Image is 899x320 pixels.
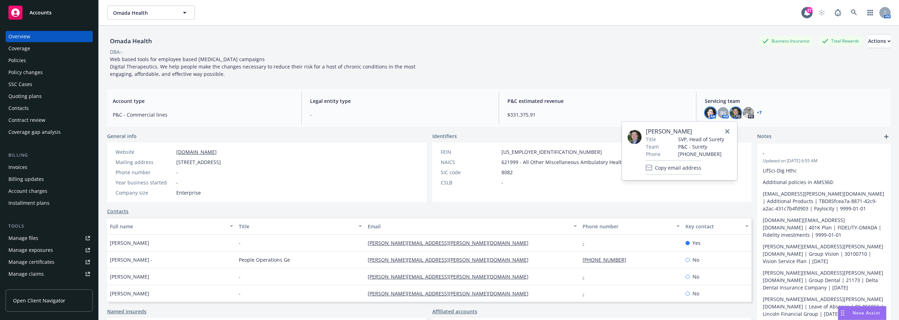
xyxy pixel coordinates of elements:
p: [EMAIL_ADDRESS][PERSON_NAME][DOMAIN_NAME] | Additional Products | TBD85fcea7a-8871-42c9-a2ac-431c... [763,190,885,212]
a: [PHONE_NUMBER] [583,256,632,263]
div: Coverage [8,43,30,54]
a: [PERSON_NAME][EMAIL_ADDRESS][PERSON_NAME][DOMAIN_NAME] [368,256,534,263]
span: - [176,179,178,186]
button: Phone number [580,218,683,235]
span: Open Client Navigator [13,297,65,304]
a: - [583,273,590,280]
div: Year business started [116,179,173,186]
div: SSC Cases [8,79,32,90]
div: Manage exposures [8,244,53,256]
span: $331,375.91 [507,111,688,118]
span: [PHONE_NUMBER] [678,150,724,158]
div: Email [368,223,569,230]
div: Total Rewards [819,37,862,45]
div: Key contact [685,223,741,230]
a: Manage BORs [6,280,93,292]
a: SSC Cases [6,79,93,90]
span: [PERSON_NAME] [646,127,724,136]
a: Installment plans [6,197,93,209]
span: [STREET_ADDRESS] [176,158,221,166]
div: Manage claims [8,268,44,280]
span: - [310,111,490,118]
button: Omada Health [107,6,195,20]
div: Company size [116,189,173,196]
span: No [693,290,699,297]
span: Enterprise [176,189,201,196]
a: Overview [6,31,93,42]
div: FEIN [441,148,499,156]
span: P&C estimated revenue [507,97,688,105]
div: Omada Health [107,37,155,46]
div: Title [239,223,354,230]
a: close [723,127,731,136]
span: People Operations Ge [239,256,290,263]
img: photo [743,107,754,118]
span: [PERSON_NAME] [110,273,149,280]
p: [PERSON_NAME][EMAIL_ADDRESS][PERSON_NAME][DOMAIN_NAME] | Group Dental | 21173 | Delta Dental Insu... [763,269,885,291]
div: Invoices [8,162,27,173]
button: Key contact [683,218,752,235]
a: add [882,132,891,141]
a: - [583,290,590,297]
span: 621999 - All Other Miscellaneous Ambulatory Health Care Services [501,158,658,166]
a: Manage certificates [6,256,93,268]
a: +7 [757,111,762,115]
img: photo [730,107,741,118]
button: Nova Assist [838,306,886,320]
span: P&C - Surety [678,143,724,150]
div: CSLB [441,179,499,186]
a: Policy changes [6,67,93,78]
a: Quoting plans [6,91,93,102]
button: Title [236,218,365,235]
div: Full name [110,223,225,230]
p: [DOMAIN_NAME][EMAIL_ADDRESS][DOMAIN_NAME] | 401K Plan | FIDELITY-OMADA | Fidelity Investments | 9... [763,216,885,239]
span: Legal entity type [310,97,490,105]
div: Actions [868,34,891,48]
span: Title [646,136,656,143]
div: SIC code [441,169,499,176]
p: LifSci-Dig Hthc [763,167,885,174]
span: 8082 [501,169,513,176]
div: Policy changes [8,67,43,78]
a: - [583,240,590,246]
span: Manage exposures [6,244,93,256]
div: Manage BORs [8,280,41,292]
a: Affiliated accounts [432,308,477,315]
img: photo [705,107,716,118]
a: Coverage gap analysis [6,126,93,138]
a: Policies [6,55,93,66]
span: - [763,149,867,157]
div: Quoting plans [8,91,42,102]
span: Phone [646,150,661,158]
a: [PERSON_NAME][EMAIL_ADDRESS][PERSON_NAME][DOMAIN_NAME] [368,290,534,297]
a: Billing updates [6,174,93,185]
span: Web based tools for employee based [MEDICAL_DATA] campaigns Digital Therapeutics. We help people ... [110,56,417,77]
button: Full name [107,218,236,235]
div: Phone number [583,223,672,230]
div: Contacts [8,103,29,114]
div: Drag to move [838,306,847,320]
div: Billing updates [8,174,44,185]
a: Contract review [6,115,93,126]
span: Notes [757,132,772,141]
a: Report a Bug [831,6,845,20]
div: Overview [8,31,30,42]
div: Policies [8,55,26,66]
span: Yes [693,239,701,247]
span: Updated on [DATE] 6:55 AM [763,158,885,164]
div: 27 [806,7,813,13]
a: Contacts [6,103,93,114]
div: Account charges [8,185,47,197]
a: [PERSON_NAME][EMAIL_ADDRESS][PERSON_NAME][DOMAIN_NAME] [368,240,534,246]
div: NAICS [441,158,499,166]
p: Additional policies in AMS360: [763,178,885,186]
a: Invoices [6,162,93,173]
span: - [239,290,241,297]
div: Tools [6,223,93,230]
span: - [239,273,241,280]
p: [PERSON_NAME][EMAIL_ADDRESS][PERSON_NAME][DOMAIN_NAME] | Leave of Absence | 06-066966 | Lincoln F... [763,295,885,318]
span: BS [720,109,726,117]
div: Business Insurance [759,37,813,45]
span: [PERSON_NAME] [110,290,149,297]
span: - [501,179,503,186]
